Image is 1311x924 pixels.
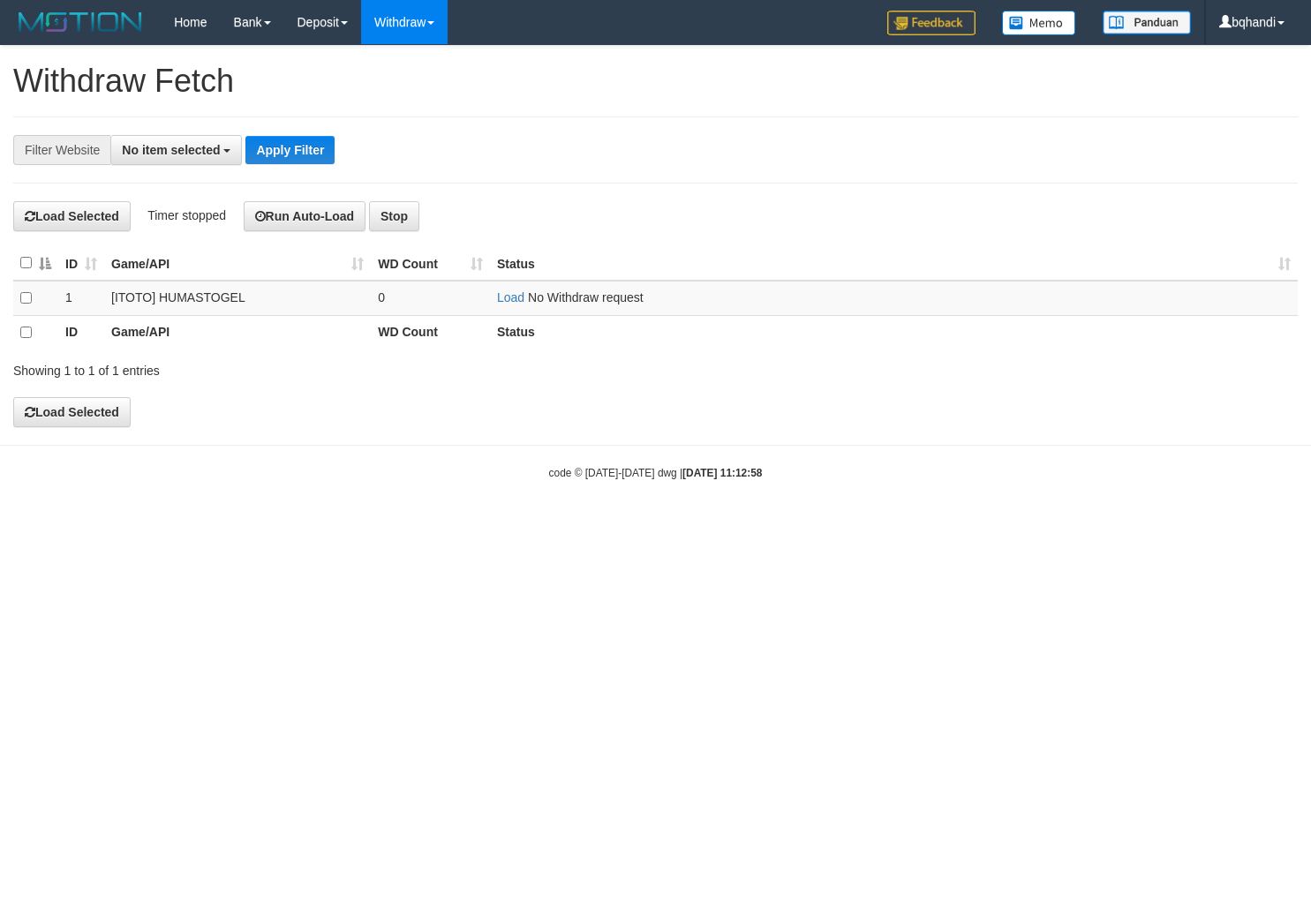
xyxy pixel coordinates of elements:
th: Status [490,315,1298,349]
span: No Withdraw request [528,290,644,304]
th: WD Count: activate to sort column ascending [371,246,490,281]
th: ID: activate to sort column ascending [58,246,104,281]
img: panduan.png [1103,11,1191,34]
div: Showing 1 to 1 of 1 entries [13,355,533,379]
th: ID [58,315,104,349]
strong: [DATE] 11:12:58 [682,467,762,479]
button: Run Auto-Load [244,201,366,231]
a: Load [497,290,524,304]
h1: Withdraw Fetch [13,64,1298,99]
img: MOTION_logo.png [13,9,147,35]
th: Status: activate to sort column ascending [490,246,1298,281]
small: code © [DATE]-[DATE] dwg | [549,467,763,479]
img: Button%20Memo.svg [1002,11,1076,35]
th: Game/API: activate to sort column ascending [104,246,371,281]
span: Timer stopped [147,208,226,222]
th: WD Count [371,315,490,349]
button: No item selected [110,135,242,165]
button: Apply Filter [245,136,335,164]
span: No item selected [122,143,220,157]
button: Load Selected [13,397,131,427]
button: Load Selected [13,201,131,231]
span: 0 [378,290,385,304]
td: 1 [58,281,104,316]
th: Game/API [104,315,371,349]
img: Feedback.jpg [887,11,976,35]
div: Filter Website [13,135,110,165]
button: Stop [369,201,419,231]
td: [ITOTO] HUMASTOGEL [104,281,371,316]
